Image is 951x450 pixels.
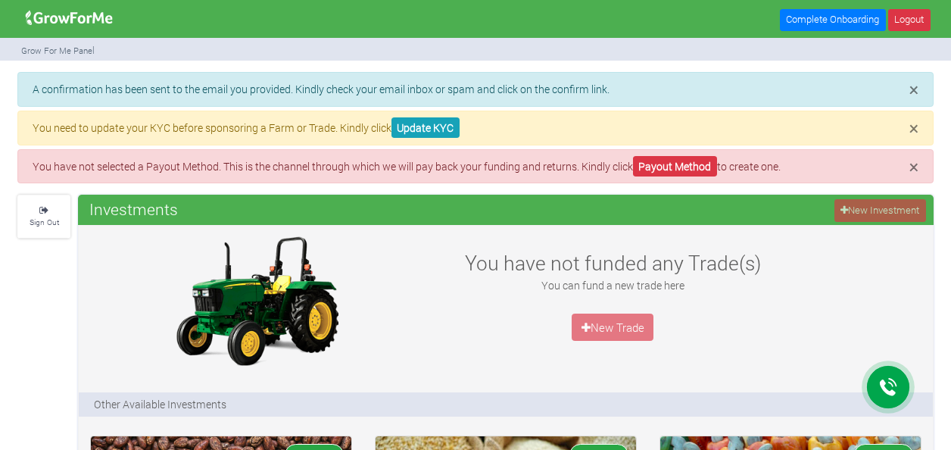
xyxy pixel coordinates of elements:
small: Grow For Me Panel [21,45,95,56]
a: Sign Out [17,195,70,237]
button: Close [909,158,918,176]
a: Complete Onboarding [780,9,886,31]
span: × [909,78,918,101]
img: growforme image [162,233,351,369]
img: growforme image [20,3,118,33]
a: Payout Method [633,156,717,177]
p: You have not selected a Payout Method. This is the channel through which we will pay back your fu... [33,158,918,174]
p: You can fund a new trade here [448,277,777,293]
p: A confirmation has been sent to the email you provided. Kindly check your email inbox or spam and... [33,81,918,97]
button: Close [909,81,918,98]
small: Sign Out [30,217,59,227]
a: Update KYC [391,117,460,138]
p: Other Available Investments [94,396,226,412]
button: Close [909,120,918,137]
a: Logout [888,9,931,31]
span: × [909,155,918,178]
p: You need to update your KYC before sponsoring a Farm or Trade. Kindly click [33,120,918,136]
span: Investments [86,194,182,224]
span: × [909,117,918,139]
h3: You have not funded any Trade(s) [448,251,777,275]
